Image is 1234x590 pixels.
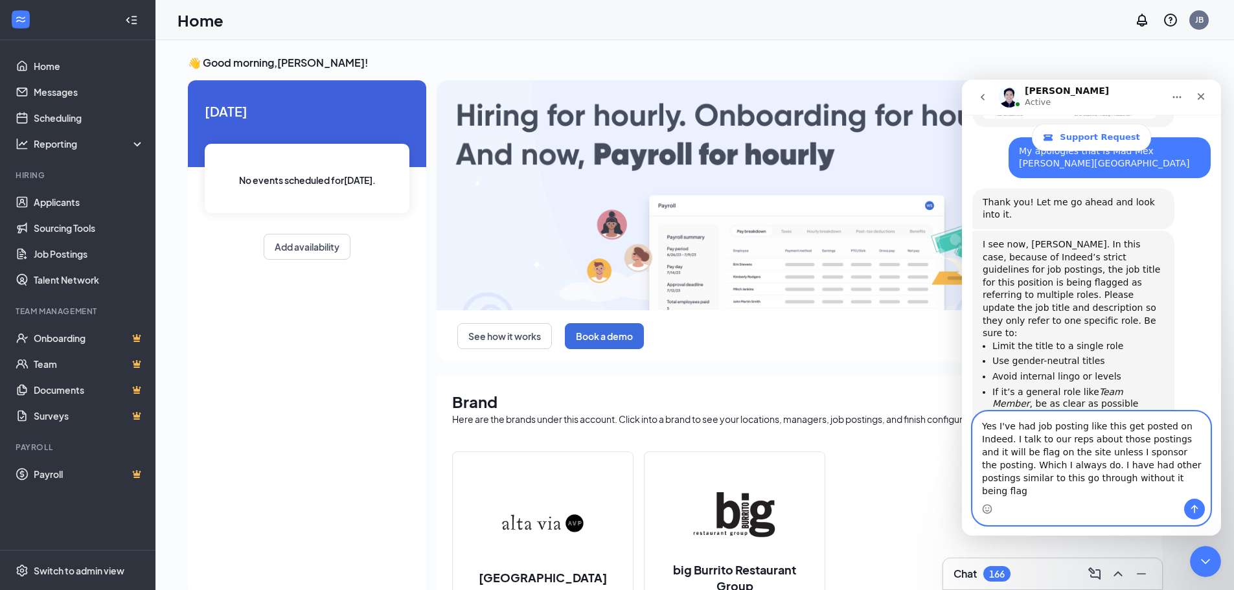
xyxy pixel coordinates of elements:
[1195,14,1204,25] div: JB
[10,151,212,444] div: I see now, [PERSON_NAME]. In this case, because of Indeed’s strict guidelines for job postings, t...
[34,564,124,577] div: Switch to admin view
[501,481,584,564] img: Alta Via & Alta Via Pizzeria
[16,170,142,181] div: Hiring
[30,307,161,330] i: Team Member
[989,569,1005,580] div: 166
[30,275,202,288] li: Use gender-neutral titles
[16,306,142,317] div: Team Management
[1163,12,1178,28] svg: QuestionInfo
[205,101,409,121] span: [DATE]
[30,260,202,273] li: Limit the title to a single role
[16,564,29,577] svg: Settings
[34,53,144,79] a: Home
[34,403,144,429] a: SurveysCrown
[34,267,144,293] a: Talent Network
[264,234,350,260] button: Add availability
[14,13,27,26] svg: WorkstreamLogo
[34,351,144,377] a: TeamCrown
[34,189,144,215] a: Applicants
[565,323,644,349] button: Book a demo
[34,215,144,241] a: Sourcing Tools
[452,391,1147,413] h1: Brand
[1131,563,1152,584] button: Minimize
[34,241,144,267] a: Job Postings
[222,419,243,440] button: Send a message…
[1134,566,1149,582] svg: Minimize
[125,14,138,27] svg: Collapse
[1087,566,1103,582] svg: ComposeMessage
[962,80,1221,536] iframe: Intercom live chat
[1108,563,1128,584] button: ChevronUp
[1084,563,1105,584] button: ComposeMessage
[239,173,376,187] span: No events scheduled for [DATE] .
[34,105,144,131] a: Scheduling
[1110,566,1126,582] svg: ChevronUp
[188,56,1162,70] h3: 👋 Good morning, [PERSON_NAME] !
[20,424,30,435] button: Emoji picker
[16,442,142,453] div: Payroll
[34,325,144,351] a: OnboardingCrown
[437,80,1162,310] img: payroll-large.gif
[1134,12,1150,28] svg: Notifications
[693,473,776,556] img: big Burrito Restaurant Group
[34,377,144,403] a: DocumentsCrown
[34,137,145,150] div: Reporting
[16,137,29,150] svg: Analysis
[34,79,144,105] a: Messages
[30,306,202,367] li: If it’s a general role like , be as clear as possible about responsibilities in the description s...
[34,461,144,487] a: PayrollCrown
[954,567,977,581] h3: Chat
[177,9,223,31] h1: Home
[1190,546,1221,577] iframe: Intercom live chat
[466,569,620,585] h2: [GEOGRAPHIC_DATA]
[10,151,249,473] div: Louise says…
[30,291,202,303] li: Avoid internal lingo or levels
[452,413,1147,425] div: Here are the brands under this account. Click into a brand to see your locations, managers, job p...
[11,332,248,419] textarea: Message…
[457,323,552,349] button: See how it works
[21,159,202,260] div: I see now, [PERSON_NAME]. In this case, because of Indeed’s strict guidelines for job postings, t...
